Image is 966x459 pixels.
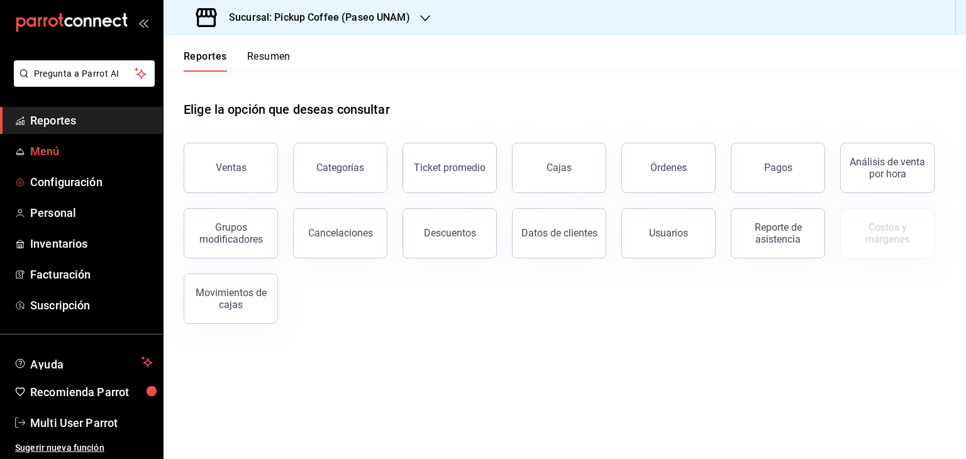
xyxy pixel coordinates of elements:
[293,208,387,258] button: Cancelaciones
[30,414,153,431] span: Multi User Parrot
[739,221,817,245] div: Reporte de asistencia
[731,143,825,193] button: Pagos
[840,143,935,193] button: Análisis de venta por hora
[30,112,153,129] span: Reportes
[30,355,136,370] span: Ayuda
[192,287,270,311] div: Movimientos de cajas
[840,208,935,258] button: Contrata inventarios para ver este reporte
[512,208,606,258] button: Datos de clientes
[247,50,291,72] button: Resumen
[184,143,278,193] button: Ventas
[30,266,153,283] span: Facturación
[14,60,155,87] button: Pregunta a Parrot AI
[216,162,247,174] div: Ventas
[731,208,825,258] button: Reporte de asistencia
[848,156,926,180] div: Análisis de venta por hora
[402,208,497,258] button: Descuentos
[30,174,153,191] span: Configuración
[30,297,153,314] span: Suscripción
[649,227,688,239] div: Usuarios
[402,143,497,193] button: Ticket promedio
[15,441,153,455] span: Sugerir nueva función
[184,274,278,324] button: Movimientos de cajas
[30,235,153,252] span: Inventarios
[30,384,153,401] span: Recomienda Parrot
[293,143,387,193] button: Categorías
[848,221,926,245] div: Costos y márgenes
[424,227,476,239] div: Descuentos
[9,76,155,89] a: Pregunta a Parrot AI
[621,208,716,258] button: Usuarios
[184,208,278,258] button: Grupos modificadores
[138,18,148,28] button: open_drawer_menu
[521,227,597,239] div: Datos de clientes
[219,10,410,25] h3: Sucursal: Pickup Coffee (Paseo UNAM)
[547,162,572,174] div: Cajas
[512,143,606,193] button: Cajas
[764,162,792,174] div: Pagos
[650,162,687,174] div: Órdenes
[308,227,373,239] div: Cancelaciones
[192,221,270,245] div: Grupos modificadores
[414,162,486,174] div: Ticket promedio
[184,100,390,119] h1: Elige la opción que deseas consultar
[184,50,291,72] div: navigation tabs
[184,50,227,72] button: Reportes
[621,143,716,193] button: Órdenes
[316,162,364,174] div: Categorías
[34,67,135,80] span: Pregunta a Parrot AI
[30,143,153,160] span: Menú
[30,204,153,221] span: Personal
